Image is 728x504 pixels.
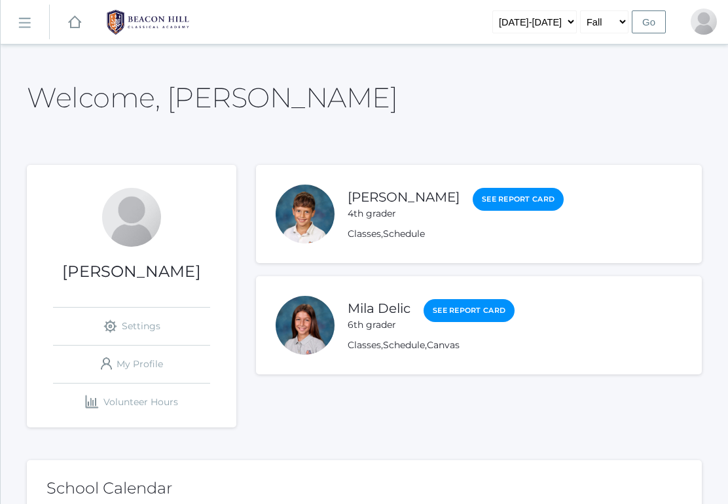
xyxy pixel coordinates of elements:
[99,6,197,39] img: 1_BHCALogos-05.png
[424,299,515,322] a: See Report Card
[53,308,210,345] a: Settings
[383,228,425,240] a: Schedule
[27,82,397,113] h2: Welcome, [PERSON_NAME]
[348,300,410,316] a: Mila Delic
[276,185,335,243] div: Luka Delic
[53,384,210,421] a: Volunteer Hours
[348,228,381,240] a: Classes
[348,339,381,351] a: Classes
[27,263,236,280] h1: [PERSON_NAME]
[348,338,515,352] div: , ,
[348,189,460,205] a: [PERSON_NAME]
[383,339,425,351] a: Schedule
[102,188,161,247] div: Sara Delic
[276,296,335,355] div: Mila Delic
[348,207,460,221] div: 4th grader
[473,188,564,211] a: See Report Card
[53,346,210,383] a: My Profile
[348,227,564,241] div: ,
[427,339,460,351] a: Canvas
[691,9,717,35] div: Sara Delic
[46,480,682,497] h2: School Calendar
[632,10,666,33] input: Go
[348,318,410,332] div: 6th grader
